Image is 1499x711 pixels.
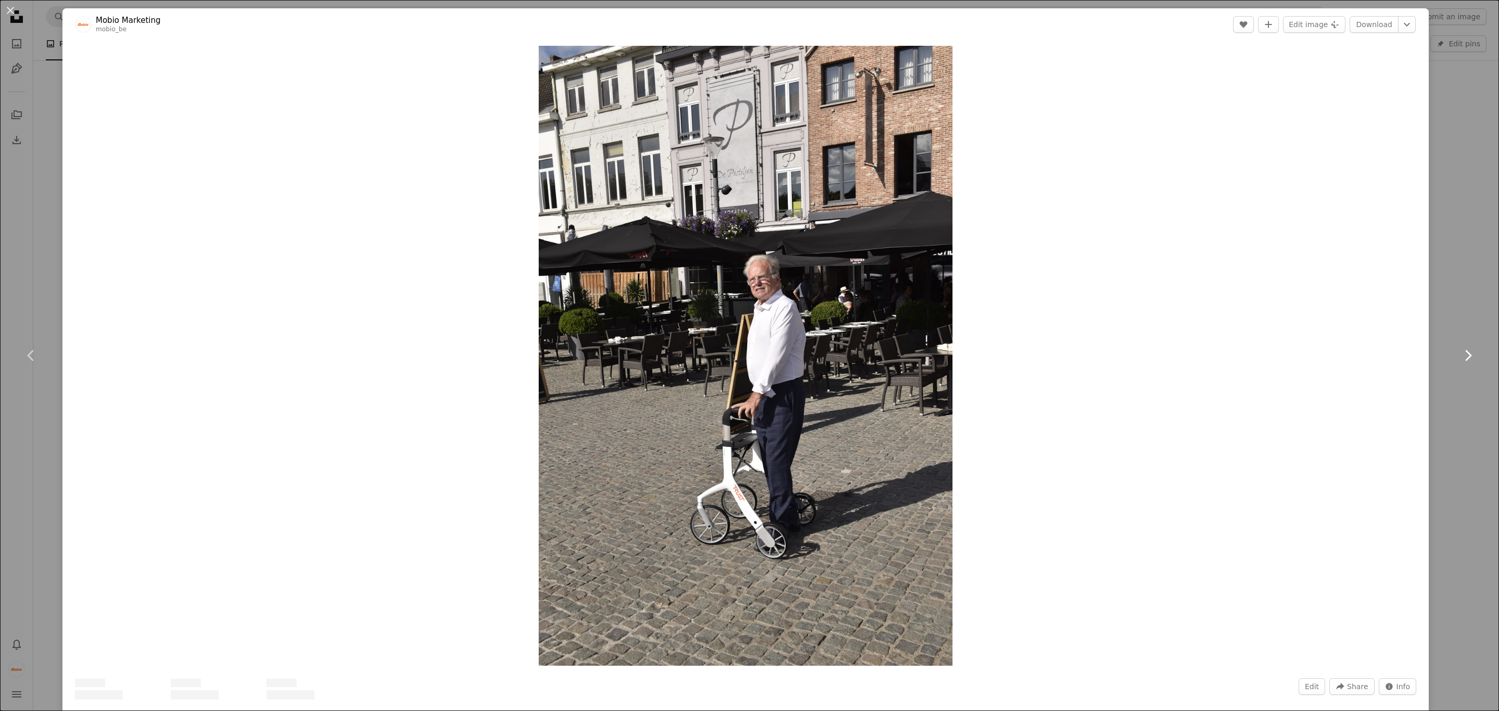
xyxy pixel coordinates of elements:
[539,46,952,666] button: Zoom in on this image
[171,690,219,700] span: ––– –––– ––––
[96,26,126,33] a: mobio_be
[96,15,161,26] a: Mobio Marketing
[1396,679,1411,694] span: Info
[1379,678,1417,695] button: Stats about this image
[266,690,314,700] span: ––– –––– ––––
[1347,679,1368,694] span: Share
[1283,16,1345,33] button: Edit image
[171,679,201,687] span: ––– –– ––
[1437,306,1499,405] a: Next
[1350,16,1399,33] a: Download
[1233,16,1254,33] button: Like
[75,679,105,687] span: ––– –– ––
[75,16,92,33] img: Go to Mobio Marketing's profile
[1258,16,1279,33] button: Add to Collection
[539,46,952,666] img: photo-1755160838267-3ec220731c11
[1329,678,1374,695] button: Share this image
[1299,678,1325,695] button: Edit
[75,690,123,700] span: ––– –––– ––––
[266,679,297,687] span: ––– –– ––
[1398,16,1416,33] button: Choose download size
